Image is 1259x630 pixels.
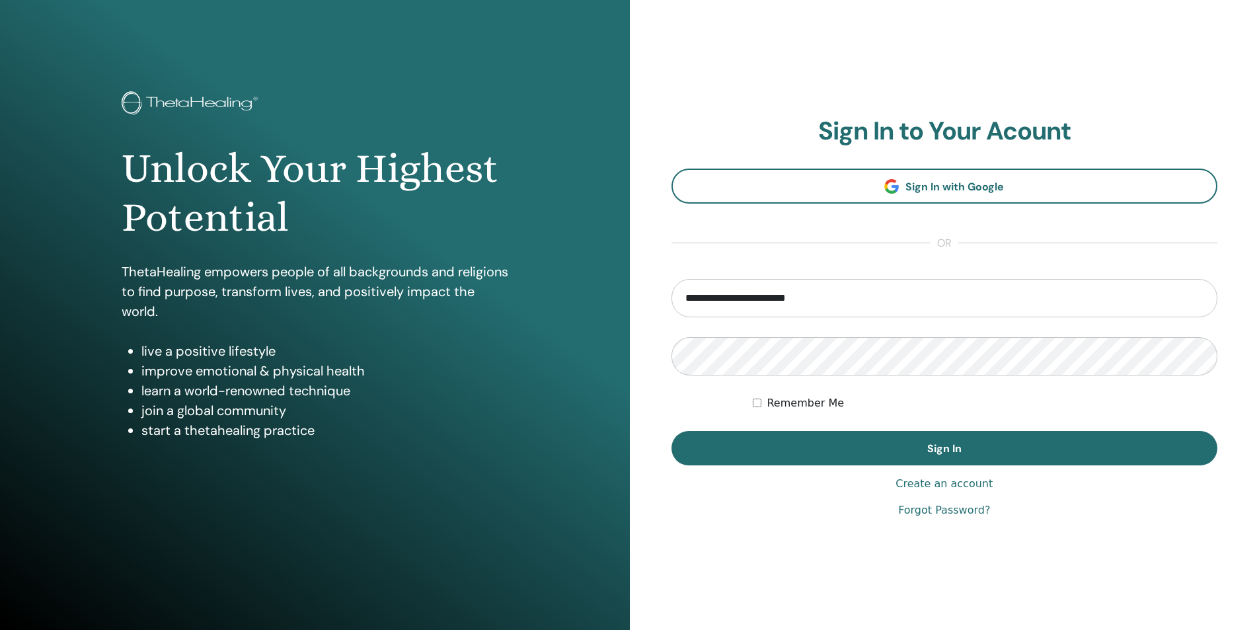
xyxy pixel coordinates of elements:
[141,341,508,361] li: live a positive lifestyle
[767,395,844,411] label: Remember Me
[898,502,990,518] a: Forgot Password?
[905,180,1004,194] span: Sign In with Google
[671,116,1218,147] h2: Sign In to Your Acount
[141,381,508,401] li: learn a world-renowned technique
[122,144,508,243] h1: Unlock Your Highest Potential
[671,169,1218,204] a: Sign In with Google
[896,476,993,492] a: Create an account
[141,420,508,440] li: start a thetahealing practice
[753,395,1217,411] div: Keep me authenticated indefinitely or until I manually logout
[122,262,508,321] p: ThetaHealing empowers people of all backgrounds and religions to find purpose, transform lives, a...
[927,442,962,455] span: Sign In
[141,361,508,381] li: improve emotional & physical health
[671,431,1218,465] button: Sign In
[931,235,958,251] span: or
[141,401,508,420] li: join a global community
